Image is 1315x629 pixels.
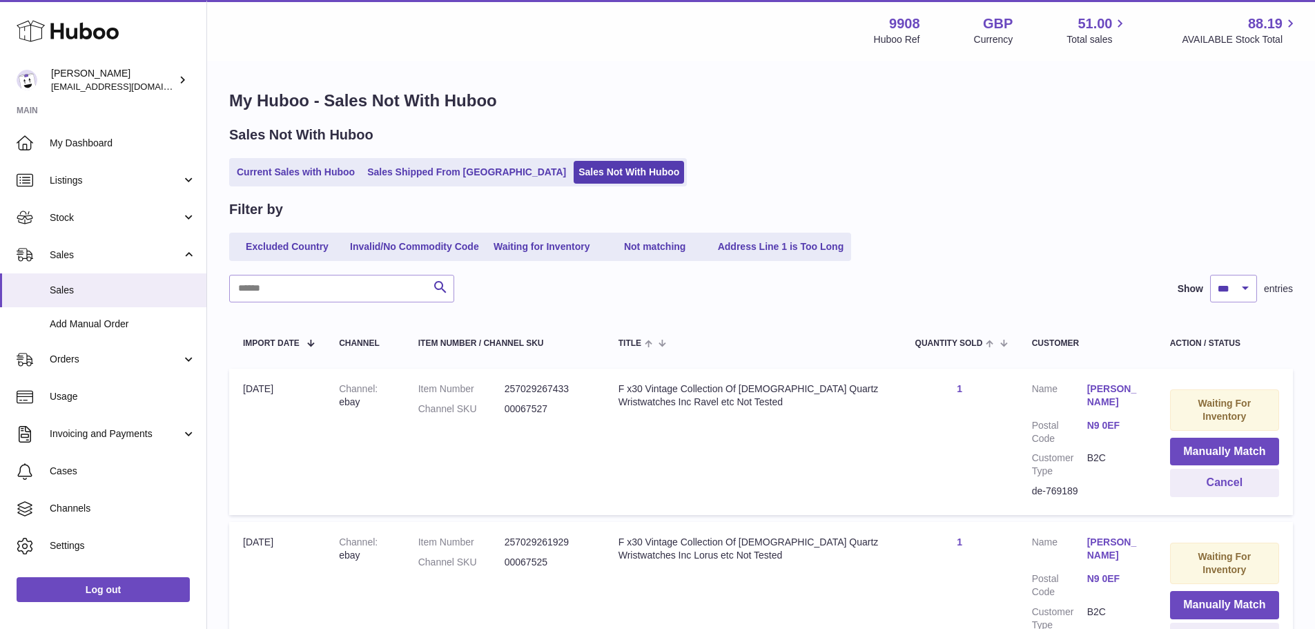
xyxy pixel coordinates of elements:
[1032,536,1087,565] dt: Name
[1170,438,1279,466] button: Manually Match
[50,427,182,441] span: Invoicing and Payments
[600,235,710,258] a: Not matching
[51,81,203,92] span: [EMAIL_ADDRESS][DOMAIN_NAME]
[1087,536,1142,562] a: [PERSON_NAME]
[505,536,591,549] dd: 257029261929
[1032,485,1142,498] div: de-769189
[229,369,325,515] td: [DATE]
[983,14,1013,33] strong: GBP
[957,383,962,394] a: 1
[17,577,190,602] a: Log out
[232,161,360,184] a: Current Sales with Huboo
[1182,14,1298,46] a: 88.19 AVAILABLE Stock Total
[957,536,962,548] a: 1
[339,536,391,562] div: ebay
[1078,14,1112,33] span: 51.00
[51,67,175,93] div: [PERSON_NAME]
[713,235,849,258] a: Address Line 1 is Too Long
[974,33,1013,46] div: Currency
[1170,469,1279,497] button: Cancel
[339,383,391,409] div: ebay
[1087,572,1142,586] a: N9 0EF
[229,126,373,144] h2: Sales Not With Huboo
[50,318,196,331] span: Add Manual Order
[1032,419,1087,445] dt: Postal Code
[1066,33,1128,46] span: Total sales
[418,403,505,416] dt: Channel SKU
[1170,339,1279,348] div: Action / Status
[243,339,300,348] span: Import date
[17,70,37,90] img: internalAdmin-9908@internal.huboo.com
[915,339,983,348] span: Quantity Sold
[50,137,196,150] span: My Dashboard
[1198,398,1251,422] strong: Waiting For Inventory
[50,465,196,478] span: Cases
[50,390,196,403] span: Usage
[1032,339,1142,348] div: Customer
[1087,452,1142,478] dd: B2C
[1264,282,1293,296] span: entries
[1032,383,1087,412] dt: Name
[50,502,196,515] span: Channels
[1032,452,1087,478] dt: Customer Type
[487,235,597,258] a: Waiting for Inventory
[874,33,920,46] div: Huboo Ref
[618,339,641,348] span: Title
[418,536,505,549] dt: Item Number
[50,174,182,187] span: Listings
[618,383,888,409] div: F x30 Vintage Collection Of [DEMOGRAPHIC_DATA] Quartz Wristwatches Inc Ravel etc Not Tested
[362,161,571,184] a: Sales Shipped From [GEOGRAPHIC_DATA]
[1087,419,1142,432] a: N9 0EF
[1248,14,1283,33] span: 88.19
[339,536,378,548] strong: Channel
[1170,591,1279,619] button: Manually Match
[232,235,342,258] a: Excluded Country
[618,536,888,562] div: F x30 Vintage Collection Of [DEMOGRAPHIC_DATA] Quartz Wristwatches Inc Lorus etc Not Tested
[889,14,920,33] strong: 9908
[229,200,283,219] h2: Filter by
[50,539,196,552] span: Settings
[574,161,684,184] a: Sales Not With Huboo
[505,556,591,569] dd: 00067525
[339,339,391,348] div: Channel
[50,284,196,297] span: Sales
[339,383,378,394] strong: Channel
[418,339,591,348] div: Item Number / Channel SKU
[505,403,591,416] dd: 00067527
[229,90,1293,112] h1: My Huboo - Sales Not With Huboo
[50,249,182,262] span: Sales
[50,353,182,366] span: Orders
[1182,33,1298,46] span: AVAILABLE Stock Total
[1178,282,1203,296] label: Show
[1032,572,1087,599] dt: Postal Code
[345,235,484,258] a: Invalid/No Commodity Code
[1066,14,1128,46] a: 51.00 Total sales
[418,556,505,569] dt: Channel SKU
[1087,383,1142,409] a: [PERSON_NAME]
[418,383,505,396] dt: Item Number
[50,211,182,224] span: Stock
[505,383,591,396] dd: 257029267433
[1198,551,1251,575] strong: Waiting For Inventory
